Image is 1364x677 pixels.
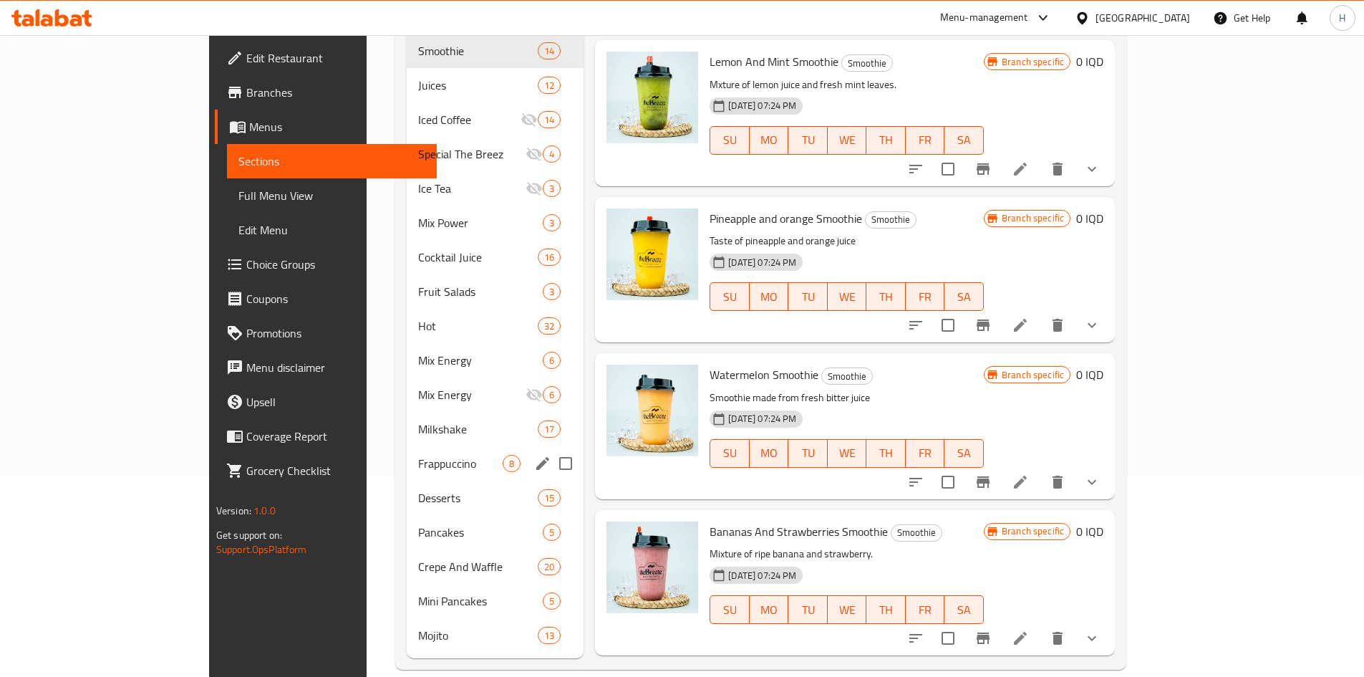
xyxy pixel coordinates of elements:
div: Milkshake [418,421,538,438]
svg: Inactive section [526,145,543,163]
span: [DATE] 07:24 PM [722,99,802,112]
span: 5 [543,595,560,608]
span: 13 [538,629,560,643]
button: TU [788,595,828,624]
a: Coverage Report [215,419,437,453]
button: FR [906,282,945,311]
a: Edit Restaurant [215,41,437,75]
div: items [543,214,561,231]
span: 17 [538,423,560,436]
span: Bananas And Strawberries Smoothie [710,521,888,542]
img: Watermelon Smoothie [606,365,698,456]
div: Frappuccino [418,455,503,472]
button: delete [1040,465,1075,499]
h6: 0 IQD [1076,52,1103,72]
a: Sections [227,144,437,178]
div: items [543,283,561,300]
a: Edit menu item [1012,317,1029,334]
span: Branches [246,84,425,101]
a: Menu disclaimer [215,350,437,385]
button: sort-choices [899,621,933,656]
span: Mini Pancakes [418,592,543,610]
span: Ice Tea [418,180,526,197]
p: Mixture of ripe banana and strawberry. [710,545,984,563]
span: Edit Menu [238,221,425,239]
span: Full Menu View [238,187,425,204]
span: SA [950,130,978,150]
button: FR [906,439,945,468]
span: Mojito [418,627,538,644]
div: items [538,489,561,506]
h6: 0 IQD [1076,522,1103,542]
button: MO [750,595,789,624]
div: Juices12 [407,68,584,102]
span: Smoothie [891,524,942,541]
button: SU [710,282,749,311]
div: Menu-management [940,9,1028,27]
span: 5 [543,526,560,539]
span: Desserts [418,489,538,506]
button: SU [710,595,749,624]
div: items [543,352,561,369]
div: Pancakes5 [407,515,584,549]
button: WE [828,439,867,468]
button: sort-choices [899,152,933,186]
span: Branch specific [996,368,1070,382]
span: Select to update [933,310,963,340]
span: TH [872,130,900,150]
div: Smoothie14 [407,34,584,68]
span: Smoothie [842,55,892,72]
a: Choice Groups [215,247,437,282]
span: 14 [538,44,560,58]
span: Special The Breez [418,145,526,163]
span: Menu disclaimer [246,359,425,376]
span: Lemon And Mint Smoothie [710,51,838,72]
span: Smoothie [418,42,538,59]
span: Crepe And Waffle [418,558,538,575]
img: Bananas And Strawberries Smoothie [606,522,698,613]
div: Crepe And Waffle20 [407,549,584,584]
span: FR [911,130,939,150]
div: Iced Coffee14 [407,102,584,137]
button: SU [710,126,749,155]
p: Mxture of lemon juice and fresh mint leaves. [710,76,984,94]
span: Version: [216,501,251,520]
span: Sections [238,153,425,170]
span: TH [872,443,900,464]
div: items [538,249,561,266]
span: 16 [538,251,560,264]
button: SA [944,595,984,624]
div: Hot32 [407,309,584,343]
span: WE [833,287,861,307]
div: Mix Power [418,214,543,231]
div: Frappuccino8edit [407,446,584,481]
span: TU [794,443,822,464]
span: SA [950,443,978,464]
span: MO [755,600,783,620]
span: Menus [249,118,425,135]
h6: 0 IQD [1076,365,1103,385]
span: 8 [503,457,520,471]
a: Branches [215,75,437,110]
span: Hot [418,317,538,335]
span: [DATE] 07:24 PM [722,569,802,582]
span: SU [716,443,743,464]
button: delete [1040,308,1075,342]
span: TU [794,130,822,150]
a: Support.OpsPlatform [216,540,307,559]
div: items [543,524,561,541]
div: items [543,592,561,610]
span: Mix Energy [418,386,526,403]
span: Iced Coffee [418,111,521,128]
div: Desserts15 [407,481,584,515]
button: WE [828,282,867,311]
button: FR [906,126,945,155]
div: Fruit Salads3 [407,274,584,309]
a: Grocery Checklist [215,453,437,488]
button: show more [1075,308,1109,342]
